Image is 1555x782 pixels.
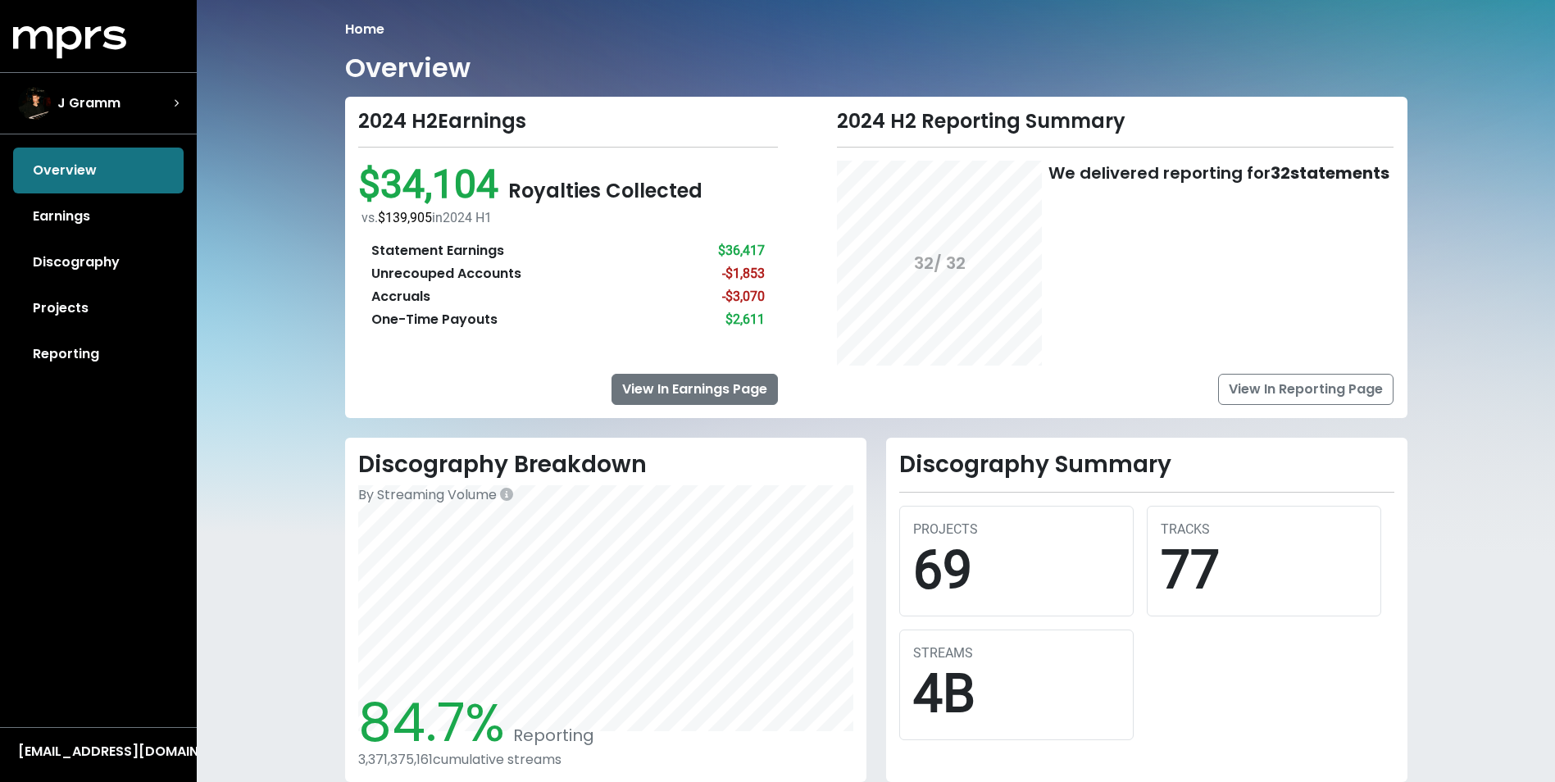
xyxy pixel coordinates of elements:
[371,287,430,307] div: Accruals
[358,161,508,207] span: $34,104
[1271,161,1389,184] b: 32 statements
[13,32,126,51] a: mprs logo
[722,264,765,284] div: -$1,853
[1161,539,1367,602] div: 77
[358,686,505,759] span: 84.7%
[13,285,184,331] a: Projects
[505,724,594,747] span: Reporting
[725,310,765,330] div: $2,611
[1218,374,1394,405] a: View In Reporting Page
[18,87,51,120] img: The selected account / producer
[1161,520,1367,539] div: TRACKS
[358,110,779,134] div: 2024 H2 Earnings
[13,193,184,239] a: Earnings
[345,20,1407,39] nav: breadcrumb
[718,241,765,261] div: $36,417
[358,485,497,504] span: By Streaming Volume
[371,264,521,284] div: Unrecouped Accounts
[358,451,853,479] h2: Discography Breakdown
[1048,161,1389,185] div: We delivered reporting for
[913,663,1120,726] div: 4B
[378,210,432,225] span: $139,905
[899,451,1394,479] h2: Discography Summary
[361,208,779,228] div: vs. in 2024 H1
[57,93,120,113] span: J Gramm
[913,520,1120,539] div: PROJECTS
[13,239,184,285] a: Discography
[508,177,702,204] span: Royalties Collected
[13,741,184,762] button: [EMAIL_ADDRESS][DOMAIN_NAME]
[13,331,184,377] a: Reporting
[371,241,504,261] div: Statement Earnings
[837,110,1394,134] div: 2024 H2 Reporting Summary
[18,742,179,762] div: [EMAIL_ADDRESS][DOMAIN_NAME]
[612,374,778,405] a: View In Earnings Page
[345,20,384,39] li: Home
[913,539,1120,602] div: 69
[358,752,853,767] div: 3,371,375,161 cumulative streams
[345,52,471,84] h1: Overview
[913,643,1120,663] div: STREAMS
[371,310,498,330] div: One-Time Payouts
[722,287,765,307] div: -$3,070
